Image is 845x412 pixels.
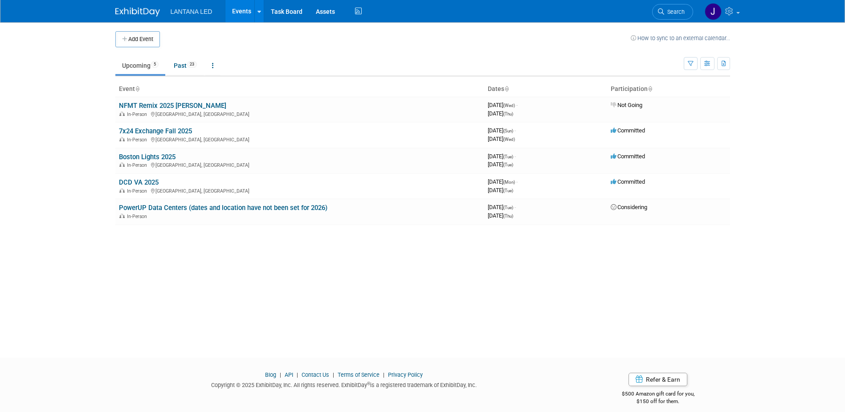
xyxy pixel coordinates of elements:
[503,214,513,218] span: (Thu)
[367,381,370,386] sup: ®
[488,153,516,160] span: [DATE]
[503,111,513,116] span: (Thu)
[611,102,642,108] span: Not Going
[488,110,513,117] span: [DATE]
[503,188,513,193] span: (Tue)
[119,111,125,116] img: In-Person Event
[586,384,730,405] div: $500 Amazon gift card for you,
[127,137,150,143] span: In-Person
[294,371,300,378] span: |
[503,162,513,167] span: (Tue)
[127,188,150,194] span: In-Person
[516,102,518,108] span: -
[119,162,125,167] img: In-Person Event
[611,127,645,134] span: Committed
[285,371,293,378] a: API
[503,180,515,185] span: (Mon)
[119,187,481,194] div: [GEOGRAPHIC_DATA], [GEOGRAPHIC_DATA]
[171,8,212,15] span: LANTANA LED
[127,162,150,168] span: In-Person
[488,204,516,210] span: [DATE]
[119,127,192,135] a: 7x24 Exchange Fall 2025
[514,153,516,160] span: -
[119,153,176,161] a: Boston Lights 2025
[388,371,423,378] a: Privacy Policy
[488,187,513,194] span: [DATE]
[381,371,387,378] span: |
[488,178,518,185] span: [DATE]
[119,136,481,143] div: [GEOGRAPHIC_DATA], [GEOGRAPHIC_DATA]
[488,127,516,134] span: [DATE]
[119,204,327,212] a: PowerUP Data Centers (dates and location have not been set for 2026)
[119,102,226,110] a: NFMT Remix 2025 [PERSON_NAME]
[119,137,125,141] img: In-Person Event
[119,110,481,117] div: [GEOGRAPHIC_DATA], [GEOGRAPHIC_DATA]
[652,4,693,20] a: Search
[115,31,160,47] button: Add Event
[514,127,516,134] span: -
[119,214,125,218] img: In-Person Event
[488,161,513,168] span: [DATE]
[135,85,139,92] a: Sort by Event Name
[331,371,336,378] span: |
[115,57,165,74] a: Upcoming5
[503,128,513,133] span: (Sun)
[338,371,380,378] a: Terms of Service
[115,379,573,389] div: Copyright © 2025 ExhibitDay, Inc. All rights reserved. ExhibitDay is a registered trademark of Ex...
[586,398,730,405] div: $150 off for them.
[664,8,685,15] span: Search
[187,61,197,68] span: 23
[504,85,509,92] a: Sort by Start Date
[705,3,722,20] img: Jane Divis
[119,161,481,168] div: [GEOGRAPHIC_DATA], [GEOGRAPHIC_DATA]
[127,111,150,117] span: In-Person
[119,188,125,193] img: In-Person Event
[484,82,607,97] th: Dates
[115,8,160,16] img: ExhibitDay
[265,371,276,378] a: Blog
[119,178,159,186] a: DCD VA 2025
[503,154,513,159] span: (Tue)
[127,214,150,219] span: In-Person
[488,102,518,108] span: [DATE]
[648,85,652,92] a: Sort by Participation Type
[115,82,484,97] th: Event
[516,178,518,185] span: -
[278,371,283,378] span: |
[611,153,645,160] span: Committed
[503,205,513,210] span: (Tue)
[503,137,515,142] span: (Wed)
[151,61,159,68] span: 5
[488,212,513,219] span: [DATE]
[611,178,645,185] span: Committed
[488,136,515,142] span: [DATE]
[607,82,730,97] th: Participation
[167,57,204,74] a: Past23
[503,103,515,108] span: (Wed)
[629,373,687,386] a: Refer & Earn
[611,204,647,210] span: Considering
[514,204,516,210] span: -
[302,371,329,378] a: Contact Us
[631,35,730,41] a: How to sync to an external calendar...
